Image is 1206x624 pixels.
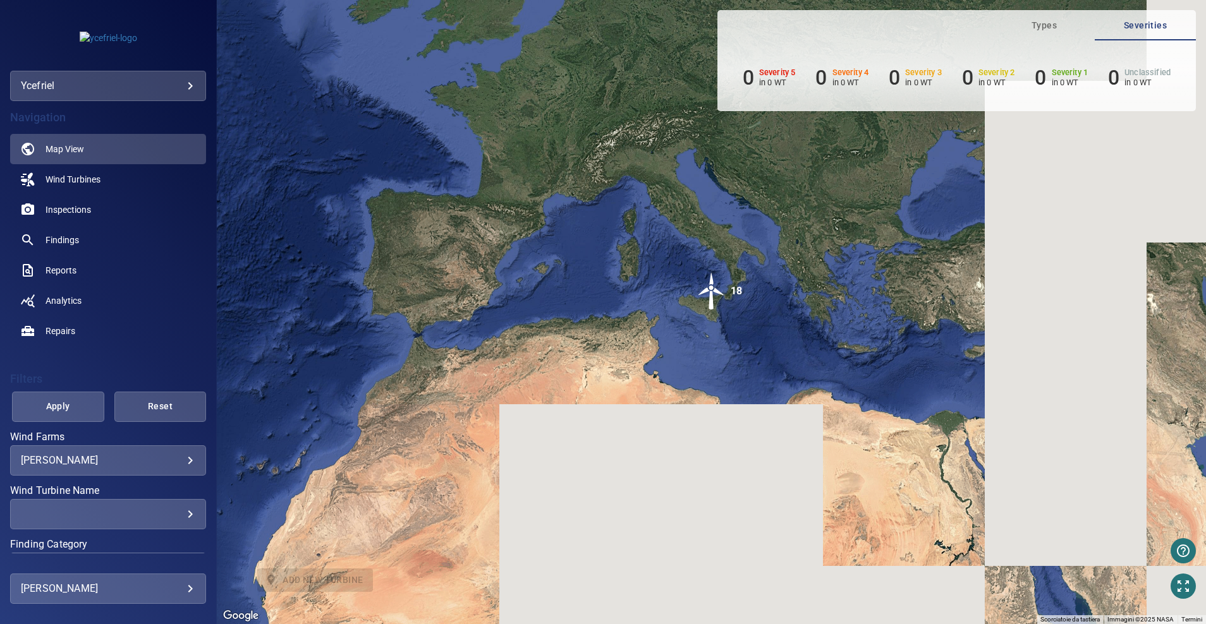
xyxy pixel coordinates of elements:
[46,143,84,155] span: Map View
[962,66,973,90] h6: 0
[28,399,88,414] span: Apply
[962,66,1015,90] li: Severity 2
[46,173,100,186] span: Wind Turbines
[1108,66,1171,90] li: Severity Unclassified
[832,68,869,77] h6: Severity 4
[1181,616,1202,623] a: Termini (si apre in una nuova scheda)
[978,78,1015,87] p: in 0 WT
[1035,66,1046,90] h6: 0
[743,66,796,90] li: Severity 5
[905,78,942,87] p: in 0 WT
[889,66,942,90] li: Severity 3
[10,285,206,316] a: analytics noActive
[220,608,262,624] img: Google
[759,78,796,87] p: in 0 WT
[1124,68,1171,77] h6: Unclassified
[10,553,206,583] div: Finding Category
[10,134,206,164] a: map active
[10,432,206,442] label: Wind Farms
[693,272,731,312] gmp-advanced-marker: 18
[743,66,754,90] h6: 0
[832,78,869,87] p: in 0 WT
[10,316,206,346] a: repairs noActive
[46,325,75,337] span: Repairs
[10,164,206,195] a: windturbines noActive
[21,579,195,599] div: [PERSON_NAME]
[1108,66,1119,90] h6: 0
[10,195,206,225] a: inspections noActive
[220,608,262,624] a: Visualizza questa zona in Google Maps (in una nuova finestra)
[905,68,942,77] h6: Severity 3
[130,399,191,414] span: Reset
[815,66,827,90] h6: 0
[10,373,206,385] h4: Filters
[1052,78,1088,87] p: in 0 WT
[1102,18,1188,33] span: Severities
[80,32,137,44] img: ycefriel-logo
[1035,66,1088,90] li: Severity 1
[46,234,79,246] span: Findings
[978,68,1015,77] h6: Severity 2
[10,445,206,476] div: Wind Farms
[10,499,206,529] div: Wind Turbine Name
[1052,68,1088,77] h6: Severity 1
[1107,616,1174,623] span: Immagini ©2025 NASA
[114,392,207,422] button: Reset
[10,111,206,124] h4: Navigation
[1124,78,1171,87] p: in 0 WT
[10,486,206,496] label: Wind Turbine Name
[10,539,206,549] label: Finding Category
[889,66,900,90] h6: 0
[1001,18,1087,33] span: Types
[10,255,206,285] a: reports noActive
[46,294,82,307] span: Analytics
[815,66,868,90] li: Severity 4
[731,272,742,310] div: 18
[21,454,195,466] div: [PERSON_NAME]
[1040,615,1100,624] button: Scorciatoie da tastiera
[21,76,195,96] div: ycefriel
[10,225,206,255] a: findings noActive
[46,264,76,277] span: Reports
[46,203,91,216] span: Inspections
[693,272,731,310] img: windFarmIcon.svg
[12,392,104,422] button: Apply
[10,71,206,101] div: ycefriel
[759,68,796,77] h6: Severity 5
